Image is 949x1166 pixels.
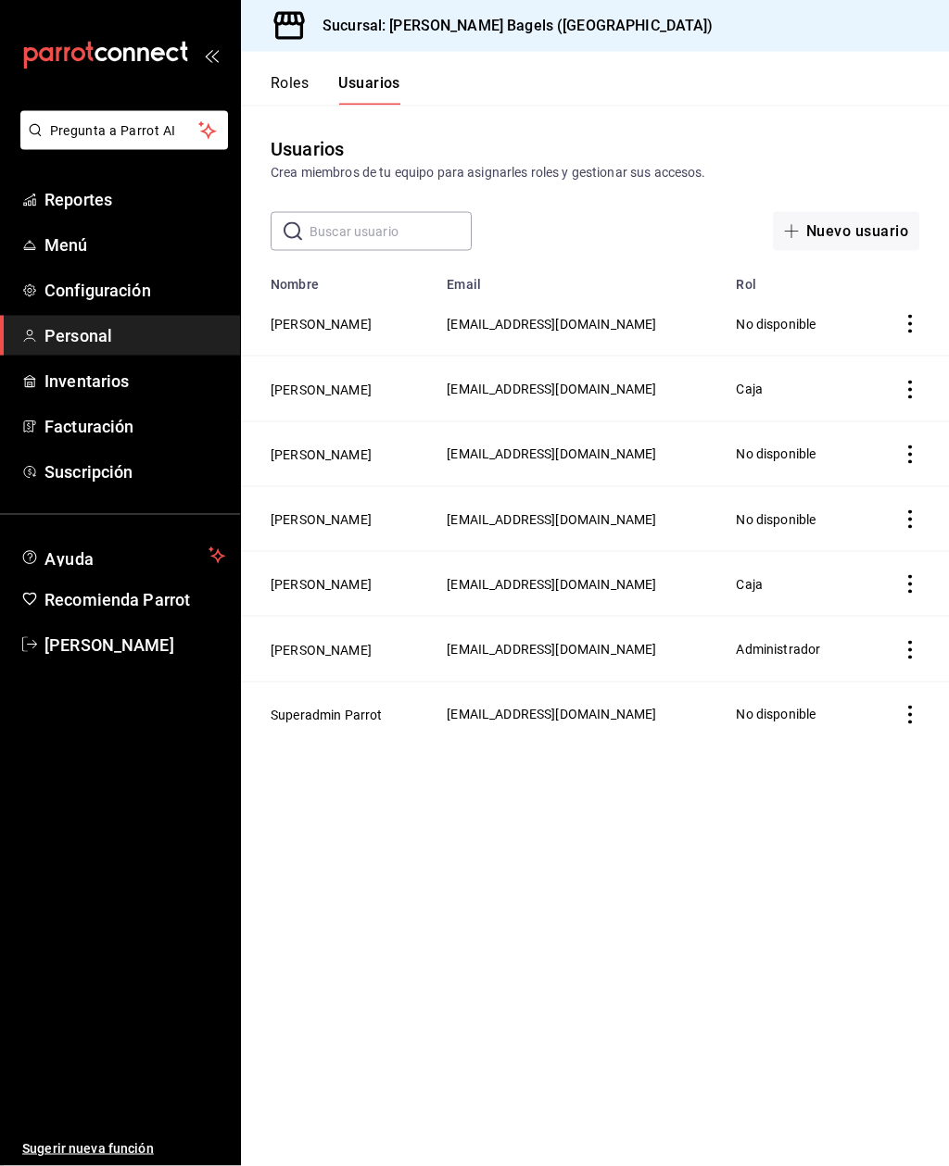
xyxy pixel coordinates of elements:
[271,381,372,399] button: [PERSON_NAME]
[20,111,228,150] button: Pregunta a Parrot AI
[44,187,225,212] span: Reportes
[271,135,344,163] div: Usuarios
[271,315,372,333] button: [PERSON_NAME]
[204,48,219,63] button: open_drawer_menu
[447,382,656,396] span: [EMAIL_ADDRESS][DOMAIN_NAME]
[271,74,400,106] div: navigation tabs
[901,315,919,333] button: actions
[44,587,225,612] span: Recomienda Parrot
[447,577,656,592] span: [EMAIL_ADDRESS][DOMAIN_NAME]
[447,642,656,657] span: [EMAIL_ADDRESS][DOMAIN_NAME]
[241,266,436,292] th: Nombre
[436,266,725,292] th: Email
[901,381,919,399] button: actions
[725,266,865,292] th: Rol
[13,134,228,154] a: Pregunta a Parrot AI
[736,382,763,396] span: Caja
[44,545,201,567] span: Ayuda
[725,421,865,486] td: No disponible
[44,323,225,348] span: Personal
[271,706,383,724] button: Superadmin Parrot
[271,74,309,106] button: Roles
[310,213,472,250] input: Buscar usuario
[725,682,865,746] td: No disponible
[901,641,919,659] button: actions
[241,266,949,746] table: employeesTable
[773,212,919,251] button: Nuevo usuario
[338,74,400,106] button: Usuarios
[736,642,820,657] span: Administrador
[308,15,714,37] h3: Sucursal: [PERSON_NAME] Bagels ([GEOGRAPHIC_DATA])
[44,633,225,658] span: [PERSON_NAME]
[44,459,225,484] span: Suscripción
[901,445,919,464] button: actions
[901,706,919,724] button: actions
[44,278,225,303] span: Configuración
[271,445,372,464] button: [PERSON_NAME]
[50,121,199,141] span: Pregunta a Parrot AI
[44,369,225,394] span: Inventarios
[271,163,919,182] div: Crea miembros de tu equipo para asignarles roles y gestionar sus accesos.
[447,317,656,332] span: [EMAIL_ADDRESS][DOMAIN_NAME]
[901,575,919,594] button: actions
[736,577,763,592] span: Caja
[901,510,919,529] button: actions
[271,575,372,594] button: [PERSON_NAME]
[44,414,225,439] span: Facturación
[22,1139,225,1159] span: Sugerir nueva función
[271,510,372,529] button: [PERSON_NAME]
[447,446,656,461] span: [EMAIL_ADDRESS][DOMAIN_NAME]
[271,641,372,659] button: [PERSON_NAME]
[447,512,656,527] span: [EMAIL_ADDRESS][DOMAIN_NAME]
[447,707,656,721] span: [EMAIL_ADDRESS][DOMAIN_NAME]
[725,486,865,551] td: No disponible
[725,292,865,357] td: No disponible
[44,232,225,257] span: Menú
